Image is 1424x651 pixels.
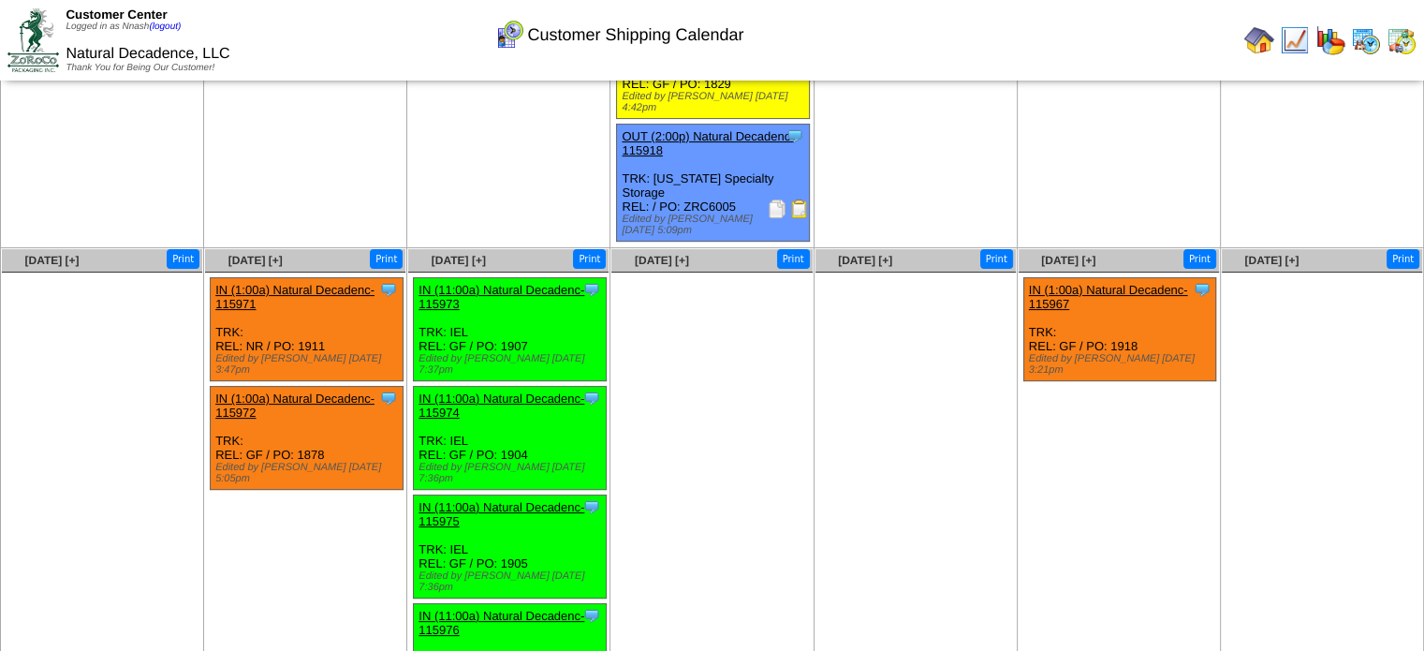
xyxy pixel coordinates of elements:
[66,7,167,22] span: Customer Center
[418,462,606,484] div: Edited by [PERSON_NAME] [DATE] 7:36pm
[1183,249,1216,269] button: Print
[582,280,601,299] img: Tooltip
[211,387,404,490] div: TRK: REL: GF / PO: 1878
[1280,25,1310,55] img: line_graph.gif
[1029,283,1188,311] a: IN (1:00a) Natural Decadenc-115967
[66,63,214,73] span: Thank You for Being Our Customer!
[228,254,283,267] a: [DATE] [+]
[66,46,229,62] span: Natural Decadence, LLC
[414,278,607,381] div: TRK: IEL REL: GF / PO: 1907
[573,249,606,269] button: Print
[1315,25,1345,55] img: graph.gif
[215,462,403,484] div: Edited by [PERSON_NAME] [DATE] 5:05pm
[582,497,601,516] img: Tooltip
[1244,254,1299,267] a: [DATE] [+]
[1041,254,1095,267] a: [DATE] [+]
[414,496,607,599] div: TRK: IEL REL: GF / PO: 1905
[414,387,607,490] div: TRK: IEL REL: GF / PO: 1904
[215,392,374,420] a: IN (1:00a) Natural Decadenc-115972
[582,606,601,625] img: Tooltip
[785,126,804,145] img: Tooltip
[1387,25,1417,55] img: calendarinout.gif
[838,254,892,267] a: [DATE] [+]
[66,22,181,32] span: Logged in as Nnash
[7,8,59,71] img: ZoRoCo_Logo(Green%26Foil)%20jpg.webp
[418,283,584,311] a: IN (11:00a) Natural Decadenc-115973
[432,254,486,267] a: [DATE] [+]
[1351,25,1381,55] img: calendarprod.gif
[149,22,181,32] a: (logout)
[370,249,403,269] button: Print
[1244,25,1274,55] img: home.gif
[418,570,606,593] div: Edited by [PERSON_NAME] [DATE] 7:36pm
[211,278,404,381] div: TRK: REL: NR / PO: 1911
[215,353,403,376] div: Edited by [PERSON_NAME] [DATE] 3:47pm
[777,249,810,269] button: Print
[418,500,584,528] a: IN (11:00a) Natural Decadenc-115975
[768,200,786,218] img: Packing Slip
[379,280,398,299] img: Tooltip
[418,609,584,637] a: IN (11:00a) Natural Decadenc-115976
[1023,278,1216,381] div: TRK: REL: GF / PO: 1918
[790,200,809,218] img: Bill of Lading
[980,249,1013,269] button: Print
[622,91,809,113] div: Edited by [PERSON_NAME] [DATE] 4:42pm
[494,20,524,50] img: calendarcustomer.gif
[582,389,601,407] img: Tooltip
[1029,353,1216,376] div: Edited by [PERSON_NAME] [DATE] 3:21pm
[527,25,743,45] span: Customer Shipping Calendar
[635,254,689,267] a: [DATE] [+]
[167,249,199,269] button: Print
[1193,280,1211,299] img: Tooltip
[215,283,374,311] a: IN (1:00a) Natural Decadenc-115971
[622,129,794,157] a: OUT (2:00p) Natural Decadenc-115918
[418,392,584,420] a: IN (11:00a) Natural Decadenc-115974
[617,125,810,242] div: TRK: [US_STATE] Specialty Storage REL: / PO: ZRC6005
[622,214,809,236] div: Edited by [PERSON_NAME] [DATE] 5:09pm
[24,254,79,267] a: [DATE] [+]
[379,389,398,407] img: Tooltip
[1387,249,1419,269] button: Print
[418,353,606,376] div: Edited by [PERSON_NAME] [DATE] 7:37pm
